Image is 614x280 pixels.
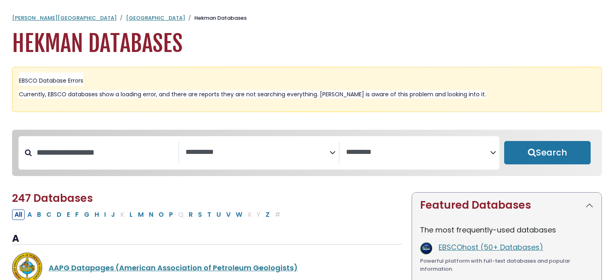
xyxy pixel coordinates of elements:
[136,209,146,220] button: Filter Results M
[73,209,81,220] button: Filter Results F
[224,209,233,220] button: Filter Results V
[263,209,272,220] button: Filter Results Z
[12,30,602,57] h1: Hekman Databases
[185,14,247,22] li: Hekman Databases
[12,191,93,205] span: 247 Databases
[127,209,135,220] button: Filter Results L
[64,209,72,220] button: Filter Results E
[19,90,486,98] span: Currently, EBSCO databases show a loading error, and there are reports they are not searching eve...
[412,193,602,218] button: Featured Databases
[346,148,490,157] textarea: Search
[82,209,92,220] button: Filter Results G
[102,209,108,220] button: Filter Results I
[146,209,156,220] button: Filter Results N
[420,224,593,235] p: The most frequently-used databases
[12,209,284,219] div: Alpha-list to filter by first letter of database name
[12,14,602,22] nav: breadcrumb
[92,209,101,220] button: Filter Results H
[233,209,245,220] button: Filter Results W
[12,14,117,22] a: [PERSON_NAME][GEOGRAPHIC_DATA]
[49,263,298,273] a: AAPG Datapages (American Association of Petroleum Geologists)
[196,209,204,220] button: Filter Results S
[44,209,54,220] button: Filter Results C
[504,141,591,164] button: Submit for Search Results
[12,130,602,176] nav: Search filters
[185,148,330,157] textarea: Search
[54,209,64,220] button: Filter Results D
[32,146,178,159] input: Search database by title or keyword
[186,209,195,220] button: Filter Results R
[126,14,185,22] a: [GEOGRAPHIC_DATA]
[420,257,593,273] div: Powerful platform with full-text databases and popular information.
[109,209,117,220] button: Filter Results J
[25,209,34,220] button: Filter Results A
[19,77,83,85] span: EBSCO Database Errors
[205,209,214,220] button: Filter Results T
[35,209,43,220] button: Filter Results B
[439,242,543,252] a: EBSCOhost (50+ Databases)
[12,209,25,220] button: All
[156,209,166,220] button: Filter Results O
[214,209,223,220] button: Filter Results U
[167,209,175,220] button: Filter Results P
[12,233,402,245] h3: A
